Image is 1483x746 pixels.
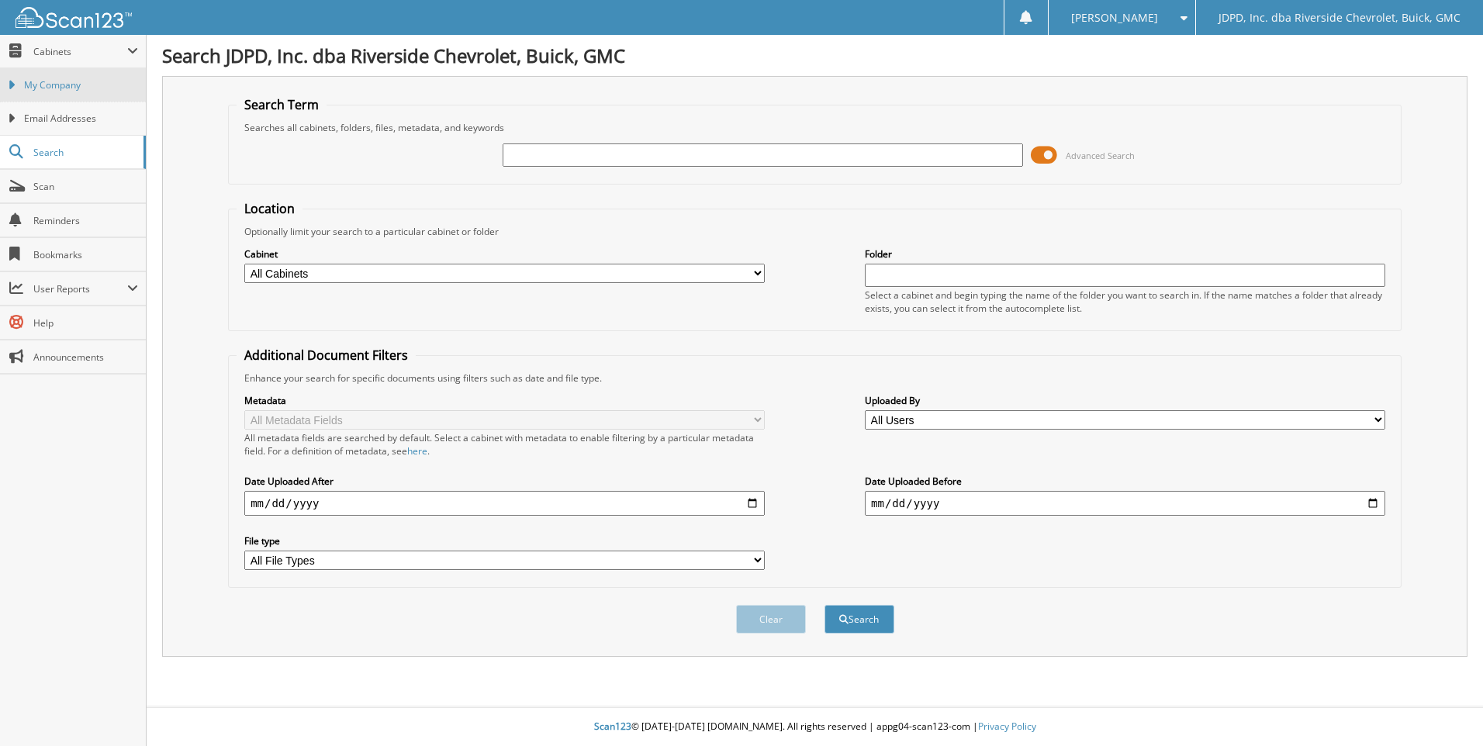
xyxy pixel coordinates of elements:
a: Privacy Policy [978,720,1036,733]
span: Bookmarks [33,248,138,261]
span: User Reports [33,282,127,295]
label: Date Uploaded Before [865,475,1385,488]
span: Help [33,316,138,330]
button: Clear [736,605,806,634]
input: start [244,491,765,516]
label: File type [244,534,765,547]
a: here [407,444,427,458]
span: Cabinets [33,45,127,58]
input: end [865,491,1385,516]
div: © [DATE]-[DATE] [DOMAIN_NAME]. All rights reserved | appg04-scan123-com | [147,708,1483,746]
legend: Search Term [237,96,327,113]
label: Folder [865,247,1385,261]
span: Email Addresses [24,112,138,126]
legend: Additional Document Filters [237,347,416,364]
div: Optionally limit your search to a particular cabinet or folder [237,225,1393,238]
span: JDPD, Inc. dba Riverside Chevrolet, Buick, GMC [1219,13,1461,22]
button: Search [824,605,894,634]
img: scan123-logo-white.svg [16,7,132,28]
span: Scan [33,180,138,193]
span: Scan123 [594,720,631,733]
label: Cabinet [244,247,765,261]
label: Uploaded By [865,394,1385,407]
span: Search [33,146,136,159]
div: Searches all cabinets, folders, files, metadata, and keywords [237,121,1393,134]
label: Date Uploaded After [244,475,765,488]
div: All metadata fields are searched by default. Select a cabinet with metadata to enable filtering b... [244,431,765,458]
label: Metadata [244,394,765,407]
h1: Search JDPD, Inc. dba Riverside Chevrolet, Buick, GMC [162,43,1467,68]
legend: Location [237,200,302,217]
iframe: Chat Widget [1405,672,1483,746]
span: [PERSON_NAME] [1071,13,1158,22]
div: Enhance your search for specific documents using filters such as date and file type. [237,371,1393,385]
span: Announcements [33,351,138,364]
div: Select a cabinet and begin typing the name of the folder you want to search in. If the name match... [865,288,1385,315]
span: Advanced Search [1066,150,1135,161]
span: Reminders [33,214,138,227]
span: My Company [24,78,138,92]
